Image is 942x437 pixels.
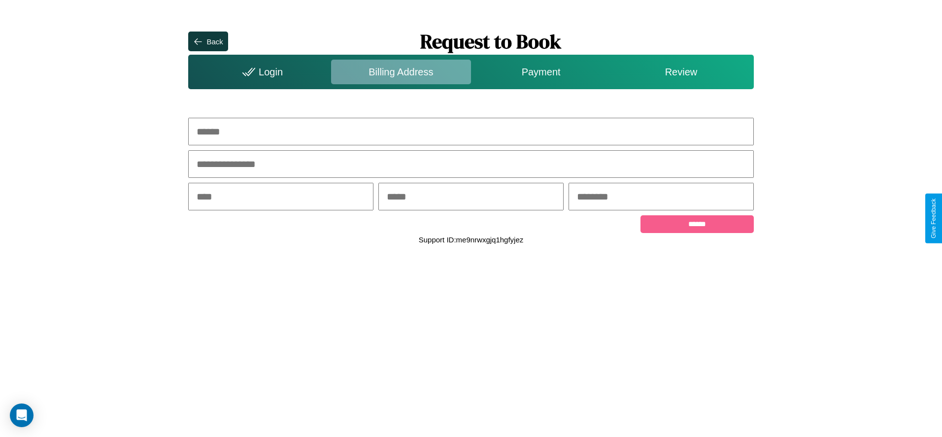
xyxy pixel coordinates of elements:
button: Back [188,32,228,51]
div: Login [191,60,331,84]
div: Back [206,37,223,46]
div: Review [611,60,751,84]
div: Payment [471,60,611,84]
div: Open Intercom Messenger [10,403,34,427]
h1: Request to Book [228,28,754,55]
div: Give Feedback [930,199,937,238]
p: Support ID: me9nrwxgjq1hgfyjez [419,233,524,246]
div: Billing Address [331,60,471,84]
